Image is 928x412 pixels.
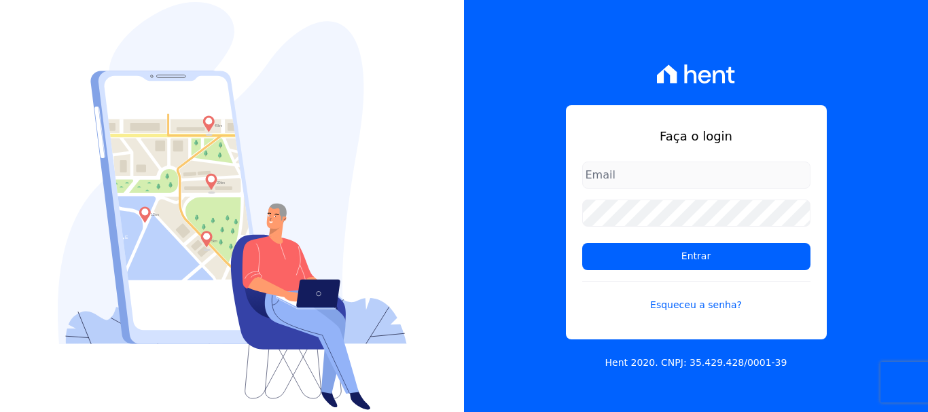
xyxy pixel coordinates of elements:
[582,243,810,270] input: Entrar
[582,281,810,312] a: Esqueceu a senha?
[582,162,810,189] input: Email
[58,2,407,410] img: Login
[605,356,787,370] p: Hent 2020. CNPJ: 35.429.428/0001-39
[582,127,810,145] h1: Faça o login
